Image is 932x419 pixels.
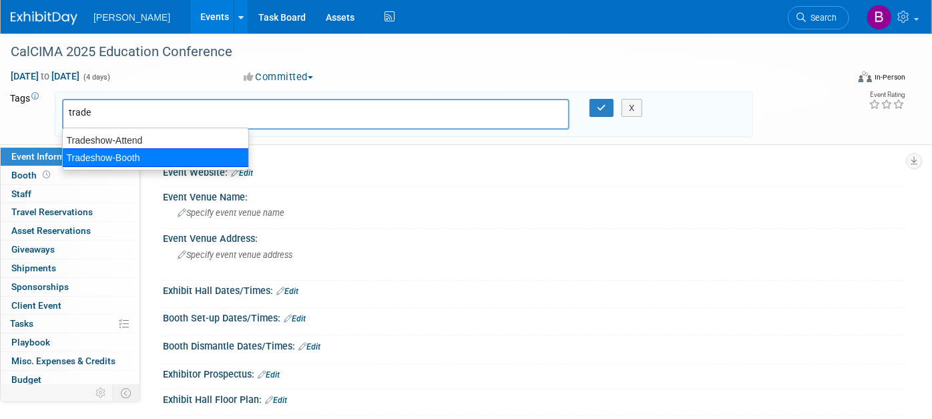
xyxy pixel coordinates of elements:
[298,342,320,352] a: Edit
[11,244,55,255] span: Giveaways
[163,390,905,407] div: Exhibit Hall Floor Plan:
[773,69,906,90] div: Event Format
[284,314,306,323] a: Edit
[163,336,905,354] div: Booth Dismantle Dates/Times:
[874,72,905,82] div: In-Person
[11,11,77,25] img: ExhibitDay
[163,187,905,204] div: Event Venue Name:
[163,229,905,245] div: Event Venue Address:
[39,71,51,82] span: to
[11,170,53,180] span: Booth
[258,370,280,380] a: Edit
[239,70,318,84] button: Committed
[1,166,140,184] a: Booth
[82,73,110,82] span: (4 days)
[11,225,91,236] span: Asset Reservations
[1,297,140,315] a: Client Event
[11,300,61,311] span: Client Event
[163,308,905,325] div: Booth Set-up Dates/Times:
[869,92,905,98] div: Event Rating
[867,5,892,30] img: Buse Onen
[276,287,298,296] a: Edit
[62,148,249,167] div: Tradeshow-Booth
[178,250,292,260] span: Specify event venue address
[788,6,849,29] a: Search
[11,374,41,385] span: Budget
[11,188,31,199] span: Staff
[231,168,253,178] a: Edit
[1,241,140,259] a: Giveaways
[1,222,140,240] a: Asset Reservations
[1,333,140,352] a: Playbook
[11,263,56,273] span: Shipments
[10,318,33,329] span: Tasks
[1,371,140,389] a: Budget
[11,281,69,292] span: Sponsorships
[1,259,140,277] a: Shipments
[1,203,140,221] a: Travel Reservations
[11,151,86,162] span: Event Information
[163,364,905,382] div: Exhibitor Prospectus:
[11,337,50,347] span: Playbook
[69,106,256,119] input: Type tag and hit enter
[1,148,140,166] a: Event Information
[1,278,140,296] a: Sponsorships
[89,384,113,402] td: Personalize Event Tab Strip
[113,384,140,402] td: Toggle Event Tabs
[1,352,140,370] a: Misc. Expenses & Credits
[178,208,284,218] span: Specify event venue name
[806,13,837,23] span: Search
[11,356,115,366] span: Misc. Expenses & Credits
[622,99,642,118] button: X
[1,315,140,333] a: Tasks
[1,185,140,203] a: Staff
[163,281,905,298] div: Exhibit Hall Dates/Times:
[859,72,872,82] img: Format-Inperson.png
[6,40,829,64] div: CalCIMA 2025 Education Conference
[40,170,53,180] span: Booth not reserved yet
[265,396,287,405] a: Edit
[63,132,248,149] div: Tradeshow-Attend
[11,206,93,217] span: Travel Reservations
[10,92,43,137] td: Tags
[93,12,170,23] span: [PERSON_NAME]
[163,162,905,180] div: Event Website:
[10,70,80,82] span: [DATE] [DATE]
